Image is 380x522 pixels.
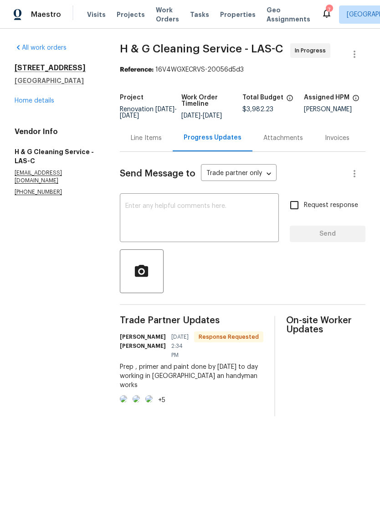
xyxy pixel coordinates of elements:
span: [DATE] [155,106,175,113]
h6: [PERSON_NAME] [PERSON_NAME] [120,332,166,351]
span: Send Message to [120,169,195,178]
a: Home details [15,98,54,104]
span: Visits [87,10,106,19]
span: H & G Cleaning Service - LAS-C [120,43,283,54]
span: Properties [220,10,256,19]
h5: H & G Cleaning Service - LAS-C [15,147,98,165]
span: The total cost of line items that have been proposed by Opendoor. This sum includes line items th... [286,94,293,106]
div: +5 [158,396,165,405]
span: Tasks [190,11,209,18]
h5: Assigned HPM [304,94,349,101]
span: Geo Assignments [267,5,310,24]
span: Work Orders [156,5,179,24]
h4: Vendor Info [15,127,98,136]
a: All work orders [15,45,67,51]
div: 16V4WGXECRVS-20056d5d3 [120,65,365,74]
span: [DATE] 2:34 PM [171,332,189,360]
span: $3,982.23 [242,106,273,113]
h5: Total Budget [242,94,283,101]
span: Request response [304,201,358,210]
div: [PERSON_NAME] [304,106,365,113]
span: [DATE] [120,113,139,119]
h5: Project [120,94,144,101]
div: Prep , primer and paint done by [DATE] to day working in [GEOGRAPHIC_DATA] an handyman works [120,362,263,390]
h5: Work Order Timeline [181,94,243,107]
div: Progress Updates [184,133,241,142]
b: Reference: [120,67,154,73]
div: Invoices [325,134,349,143]
span: [DATE] [203,113,222,119]
div: 7 [326,5,332,15]
div: Attachments [263,134,303,143]
div: Line Items [131,134,162,143]
span: The hpm assigned to this work order. [352,94,359,106]
span: Projects [117,10,145,19]
span: [DATE] [181,113,200,119]
span: Trade Partner Updates [120,316,263,325]
span: - [181,113,222,119]
span: Maestro [31,10,61,19]
span: - [120,106,177,119]
span: In Progress [295,46,329,55]
div: Trade partner only [201,166,277,181]
span: On-site Worker Updates [286,316,365,334]
span: Response Requested [195,332,262,341]
span: Renovation [120,106,177,119]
